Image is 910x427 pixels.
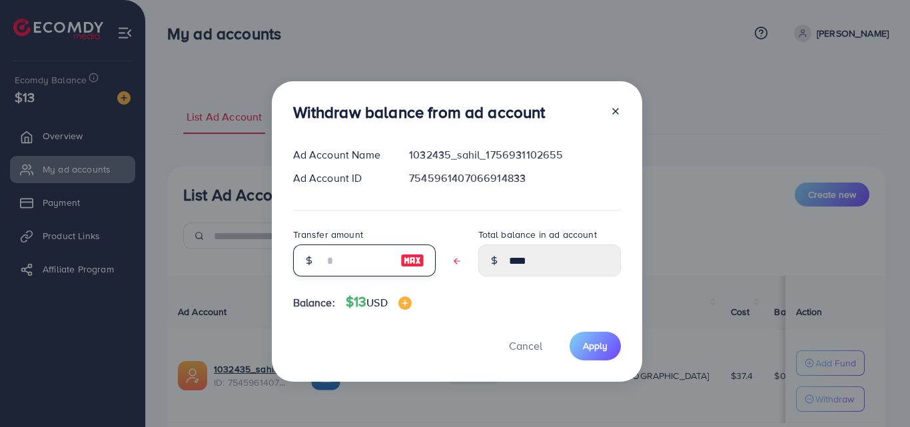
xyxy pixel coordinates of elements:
[492,332,559,360] button: Cancel
[293,228,363,241] label: Transfer amount
[293,103,546,122] h3: Withdraw balance from ad account
[509,338,542,353] span: Cancel
[400,252,424,268] img: image
[478,228,597,241] label: Total balance in ad account
[853,367,900,417] iframe: Chat
[398,171,631,186] div: 7545961407066914833
[346,294,412,310] h4: $13
[570,332,621,360] button: Apply
[398,296,412,310] img: image
[398,147,631,163] div: 1032435_sahil_1756931102655
[293,295,335,310] span: Balance:
[282,147,399,163] div: Ad Account Name
[583,339,608,352] span: Apply
[282,171,399,186] div: Ad Account ID
[366,295,387,310] span: USD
